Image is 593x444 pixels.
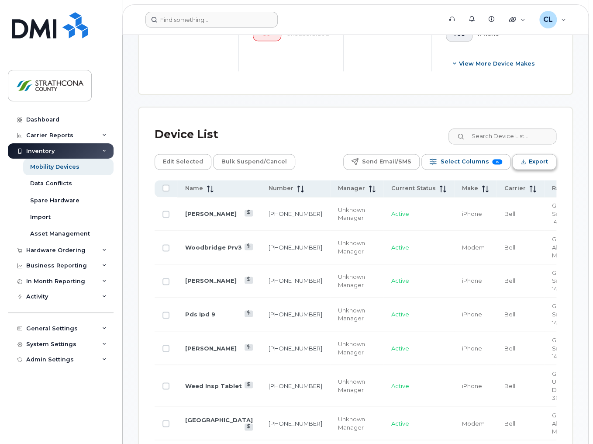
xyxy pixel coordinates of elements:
span: Bell [504,344,515,351]
a: [PERSON_NAME] [185,277,237,284]
span: Edit Selected [163,155,203,168]
a: [PERSON_NAME] [185,344,237,351]
span: Carrier [504,184,526,192]
span: Export [529,155,548,168]
div: Quicklinks [503,11,531,28]
div: Unknown Manager [338,206,376,222]
span: Select Columns [440,155,489,168]
span: Name [185,184,203,192]
div: Christine Lychak [533,11,572,28]
button: Send Email/SMS [343,154,420,170]
span: Make [462,184,478,192]
input: Find something... [145,12,278,28]
span: Active [391,277,409,284]
span: View More Device Makes [459,59,535,68]
span: Number [269,184,293,192]
span: Bell [504,420,515,427]
a: [GEOGRAPHIC_DATA] [185,416,253,423]
span: Active [391,244,409,251]
a: View Last Bill [245,382,253,388]
a: [PHONE_NUMBER] [269,244,322,251]
span: Rate Plan [552,184,580,192]
a: View Last Bill [245,210,253,216]
div: Unknown Manager [338,306,376,323]
span: Active [391,344,409,351]
span: iPhone [462,382,482,389]
span: Bell [504,382,515,389]
a: View Last Bill [245,243,253,250]
span: Send Email/SMS [362,155,411,168]
span: 15 [492,159,502,165]
div: Unknown Manager [338,340,376,356]
span: Manager [338,184,365,192]
span: GOA Smartphone 14 30D [552,269,588,292]
a: Weed Insp Tablet [185,382,242,389]
span: Current Status [391,184,436,192]
span: Active [391,311,409,318]
a: [PHONE_NUMBER] [269,420,322,427]
a: [PHONE_NUMBER] [269,210,322,217]
span: iPhone [462,277,482,284]
span: Modem [462,244,485,251]
span: GOA Smartphone 14 30D [552,302,588,326]
a: Woodbridge Prv3 [185,244,242,251]
button: Edit Selected [155,154,211,170]
a: [PHONE_NUMBER] [269,382,322,389]
span: Bell [504,311,515,318]
span: iPhone [462,311,482,318]
button: Bulk Suspend/Cancel [213,154,295,170]
span: Active [391,210,409,217]
a: [PERSON_NAME] [185,210,237,217]
span: GOA-Unlimited Data Plan 9 30D [552,370,584,401]
a: View Last Bill [245,344,253,350]
button: View More Device Makes [446,55,542,71]
a: View Last Bill [245,277,253,283]
div: Unknown Manager [338,415,376,431]
a: Pds Ipd 9 [185,311,215,318]
span: Modem [462,420,485,427]
div: Unknown Manager [338,377,376,393]
span: GOA Smartphone 14 30D [552,202,588,225]
input: Search Device List ... [448,128,556,144]
div: Device List [155,123,218,146]
div: Unknown Manager [338,239,376,255]
span: Active [391,420,409,427]
span: Bell [504,277,515,284]
span: CL [543,14,553,25]
a: View Last Bill [245,423,253,430]
button: Select Columns 15 [421,154,510,170]
a: [PHONE_NUMBER] [269,344,322,351]
span: Government Alberta Modem [552,236,588,259]
a: [PHONE_NUMBER] [269,311,322,318]
span: iPhone [462,210,482,217]
span: Bell [504,210,515,217]
span: Active [391,382,409,389]
span: Bell [504,244,515,251]
a: View Last Bill [245,310,253,317]
div: Unknown Manager [338,273,376,289]
span: iPhone [462,344,482,351]
span: GOA Smartphone 14 30D [552,336,588,359]
span: Bulk Suspend/Cancel [221,155,287,168]
span: Government Alberta Modem [552,411,588,434]
button: Export [512,154,556,170]
a: [PHONE_NUMBER] [269,277,322,284]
